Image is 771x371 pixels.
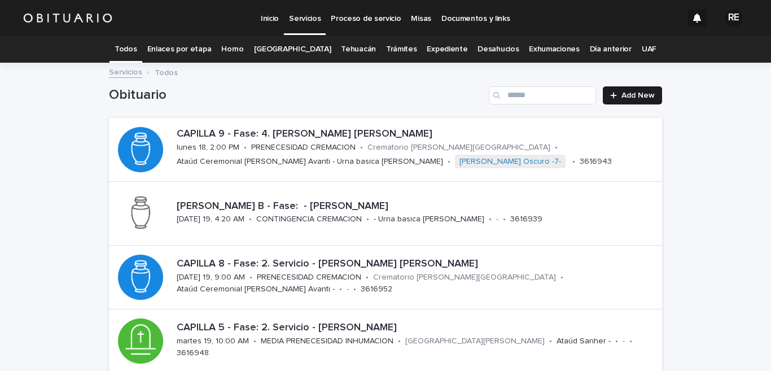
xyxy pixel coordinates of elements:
p: 3616948 [177,348,209,358]
a: Expediente [427,36,467,63]
p: • [366,215,369,224]
p: [GEOGRAPHIC_DATA][PERSON_NAME] [405,337,545,346]
a: Add New [603,86,662,104]
a: Todos [115,36,137,63]
p: 3616939 [510,215,542,224]
a: Desahucios [478,36,519,63]
p: • [549,337,552,346]
p: [PERSON_NAME] B - Fase: - [PERSON_NAME] [177,200,658,213]
p: - [623,337,625,346]
span: Add New [621,91,655,99]
p: • [555,143,558,152]
p: PRENECESIDAD CREMACION [251,143,356,152]
p: MEDIA PRENECESIDAD INHUMACION [261,337,393,346]
a: Trámites [386,36,417,63]
p: • [249,273,252,282]
p: • [360,143,363,152]
p: • [448,157,450,167]
p: martes 19, 10:00 AM [177,337,249,346]
p: • [366,273,369,282]
a: [PERSON_NAME] B - Fase: - [PERSON_NAME][DATE] 19, 4:20 AM•CONTINGENCIA CREMACION•- Urna basica [P... [109,182,662,246]
p: • [244,143,247,152]
a: [GEOGRAPHIC_DATA] [254,36,331,63]
p: • [398,337,401,346]
p: - [347,285,349,294]
h1: Obituario [109,87,484,103]
p: • [353,285,356,294]
p: • [503,215,506,224]
div: RE [725,9,743,27]
a: Día anterior [590,36,632,63]
p: - [496,215,498,224]
a: Servicios [109,65,142,78]
a: Tehuacán [341,36,376,63]
a: [PERSON_NAME] Oscuro -7- [459,157,561,167]
input: Search [489,86,596,104]
a: CAPILLA 8 - Fase: 2. Servicio - [PERSON_NAME] [PERSON_NAME][DATE] 19, 9:00 AM•PRENECESIDAD CREMAC... [109,246,662,309]
img: HUM7g2VNRLqGMmR9WVqf [23,7,113,29]
p: lunes 18, 2:00 PM [177,143,239,152]
p: PRENECESIDAD CREMACION [257,273,361,282]
p: Crematorio [PERSON_NAME][GEOGRAPHIC_DATA] [367,143,550,152]
p: CAPILLA 9 - Fase: 4. [PERSON_NAME] [PERSON_NAME] [177,128,658,141]
p: - Urna basica [PERSON_NAME] [374,215,484,224]
a: Exhumaciones [529,36,579,63]
a: Horno [221,36,243,63]
p: Ataúd Ceremonial [PERSON_NAME] Avanti - Urna basica [PERSON_NAME] [177,157,443,167]
p: • [629,337,632,346]
p: Crematorio [PERSON_NAME][GEOGRAPHIC_DATA] [373,273,556,282]
a: Enlaces por etapa [147,36,212,63]
a: CAPILLA 9 - Fase: 4. [PERSON_NAME] [PERSON_NAME]lunes 18, 2:00 PM•PRENECESIDAD CREMACION•Cremator... [109,118,662,182]
p: • [615,337,618,346]
p: CAPILLA 5 - Fase: 2. Servicio - [PERSON_NAME] [177,322,658,334]
p: Ataúd Ceremonial [PERSON_NAME] Avanti - [177,285,335,294]
p: • [489,215,492,224]
p: [DATE] 19, 9:00 AM [177,273,245,282]
a: UAF [642,36,656,63]
p: [DATE] 19, 4:20 AM [177,215,244,224]
p: Todos [155,66,178,78]
p: • [253,337,256,346]
p: CAPILLA 8 - Fase: 2. Servicio - [PERSON_NAME] [PERSON_NAME] [177,258,658,270]
p: Ataúd Sanher - [557,337,611,346]
p: • [560,273,563,282]
p: 3616943 [580,157,612,167]
p: • [572,157,575,167]
p: 3616952 [361,285,392,294]
p: CONTINGENCIA CREMACION [256,215,362,224]
p: • [249,215,252,224]
p: • [339,285,342,294]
